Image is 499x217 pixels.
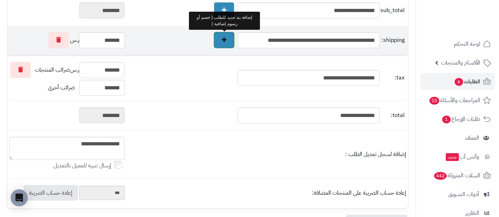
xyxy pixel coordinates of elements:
[128,189,406,197] div: إعادة حساب الضريبة على المنتجات المضافة:
[420,167,495,184] a: السلات المتروكة442
[9,62,125,78] div: ر.س
[429,95,480,105] span: المراجعات والأسئلة
[420,111,495,128] a: طلبات الإرجاع1
[11,189,28,206] div: Open Intercom Messenger
[381,111,405,119] span: total:
[420,92,495,109] a: المراجعات والأسئلة10
[381,36,405,44] span: shipping:
[429,97,439,105] span: 10
[420,148,495,165] a: وآتس آبجديد
[454,77,480,87] span: الطلبات
[454,39,480,49] span: لوحة التحكم
[9,32,125,48] div: ر.س
[434,172,447,180] span: 442
[53,162,125,170] label: إرسال تنبيه للعميل بالتعديل
[446,153,459,161] span: جديد
[455,78,463,86] span: 6
[442,116,451,123] span: 1
[381,74,405,82] span: tax:
[448,189,479,199] span: أدوات التسويق
[441,114,480,124] span: طلبات الإرجاع
[465,133,479,143] span: العملاء
[420,129,495,146] a: العملاء
[381,6,405,15] span: sub_total:
[114,161,122,168] input: إرسال تنبيه للعميل بالتعديل
[433,171,480,180] span: السلات المتروكة
[441,58,480,68] span: الأقسام والمنتجات
[420,186,495,203] a: أدوات التسويق
[445,152,479,162] span: وآتس آب
[48,83,75,92] span: ضرائب أخرى
[23,185,78,201] a: إعادة حساب الضريبة
[451,19,492,34] img: logo-2.png
[35,66,70,74] span: ضرائب المنتجات
[420,35,495,52] a: لوحة التحكم
[128,150,406,158] div: إضافة لسجل تعديل الطلب :
[420,73,495,90] a: الطلبات6
[189,12,260,29] div: إضافة بند جديد للطلب ( خصم أو رسوم إضافية )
